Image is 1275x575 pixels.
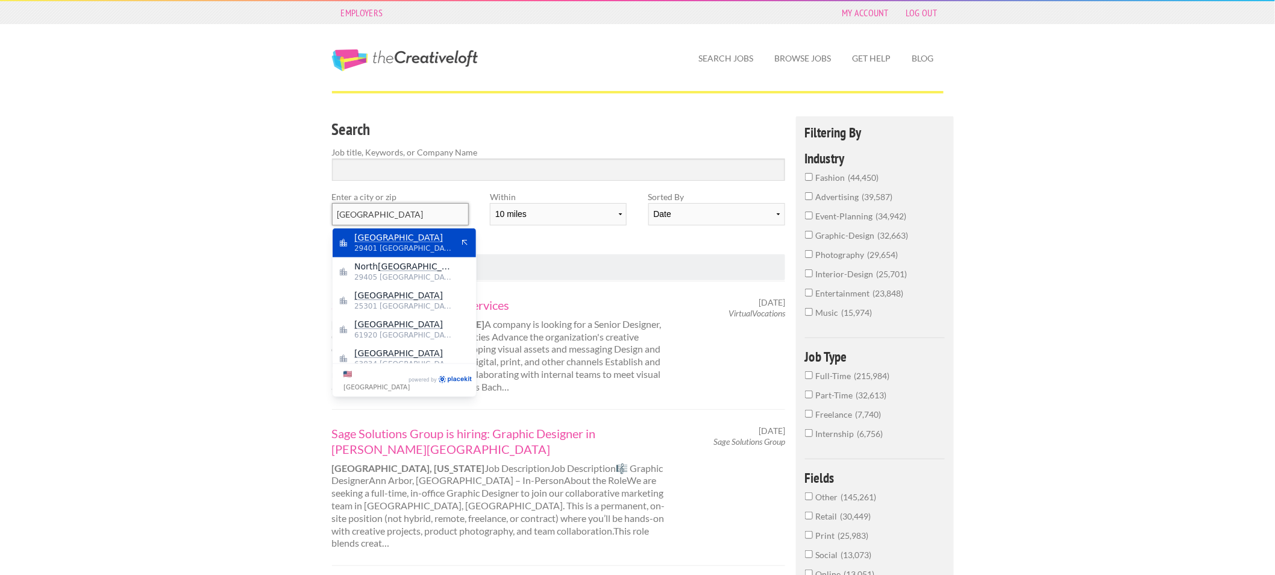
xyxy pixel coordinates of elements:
span: interior-design [816,269,877,279]
span: music [816,307,842,318]
div: Job DescriptionJob Description🎼 Graphic DesignerAnn Arbor, [GEOGRAPHIC_DATA] – In-PersonAbout the... [321,426,677,550]
span: 145,261 [841,492,877,502]
input: Search [332,159,786,181]
em: Sage Solutions Group [713,436,785,447]
h4: Fields [805,471,945,485]
span: 25301 [GEOGRAPHIC_DATA] [354,301,453,312]
span: Social [816,550,841,560]
span: Freelance [816,409,856,419]
span: 39,587 [862,192,893,202]
input: Other145,261 [805,492,813,500]
span: 6,756 [857,429,883,439]
span: 215,984 [854,371,890,381]
span: [GEOGRAPHIC_DATA] [343,383,410,391]
input: event-planning34,942 [805,212,813,219]
a: PlaceKit.io [438,375,472,386]
span: Powered by [409,375,437,385]
mark: [GEOGRAPHIC_DATA] [354,233,443,242]
span: 63834 [GEOGRAPHIC_DATA] [354,359,453,369]
span: 29401 [GEOGRAPHIC_DATA] [354,243,453,254]
a: Get Help [843,45,901,72]
span: 32,613 [856,390,887,400]
input: Social13,073 [805,550,813,558]
span: Internship [816,429,857,439]
a: Senior Designer, Creative Services [332,297,667,313]
select: Sort results by [648,203,785,225]
em: VirtualVocations [728,308,785,318]
h4: Filtering By [805,125,945,139]
span: 15,974 [842,307,872,318]
mark: [GEOGRAPHIC_DATA] [354,291,443,300]
mark: [GEOGRAPHIC_DATA] [354,348,443,358]
mark: [GEOGRAPHIC_DATA] [354,319,443,329]
span: graphic-design [816,230,878,240]
a: Employers [335,4,389,21]
span: Retail [816,511,841,521]
input: photography29,654 [805,250,813,258]
input: Full-Time215,984 [805,371,813,379]
mark: [GEOGRAPHIC_DATA] [378,262,466,271]
input: interior-design25,701 [805,269,813,277]
span: 61920 [GEOGRAPHIC_DATA] [354,330,453,341]
span: [DATE] [759,426,785,436]
span: Full-Time [816,371,854,381]
span: 44,450 [848,172,879,183]
label: Job title, Keywords, or Company Name [332,146,786,159]
span: entertainment [816,288,873,298]
span: 13,073 [841,550,872,560]
span: Other [816,492,841,502]
a: Log Out [900,4,943,21]
a: Browse Jobs [765,45,841,72]
span: 29,654 [868,250,898,260]
span: North [354,261,453,272]
input: advertising39,587 [805,192,813,200]
label: Enter a city or zip [332,190,469,203]
input: Part-Time32,613 [805,391,813,398]
h4: Job Type [805,350,945,363]
span: 29405 [GEOGRAPHIC_DATA] [354,272,453,283]
a: Sage Solutions Group is hiring: Graphic Designer in [PERSON_NAME][GEOGRAPHIC_DATA] [332,426,667,457]
span: 7,740 [856,409,882,419]
input: Internship6,756 [805,429,813,437]
span: 30,449 [841,511,871,521]
input: entertainment23,848 [805,289,813,297]
input: Freelance7,740 [805,410,813,418]
span: fashion [816,172,848,183]
a: The Creative Loft [332,49,478,71]
h4: Industry [805,151,945,165]
span: 32,663 [878,230,909,240]
span: advertising [816,192,862,202]
span: 25,701 [877,269,907,279]
a: Search Jobs [689,45,763,72]
span: 23,848 [873,288,904,298]
input: music15,974 [805,308,813,316]
span: photography [816,250,868,260]
strong: [GEOGRAPHIC_DATA], [US_STATE] [332,462,485,474]
label: Sorted By [648,190,785,203]
span: Part-Time [816,390,856,400]
label: Change country [343,368,407,393]
input: Print25,983 [805,531,813,539]
h3: Search [332,118,786,141]
div: A company is looking for a Senior Designer, Creative Services. Key Responsibilities Advance the o... [321,297,677,394]
div: Address suggestions [333,228,476,363]
button: Apply suggestion [459,237,470,248]
span: event-planning [816,211,876,221]
a: My Account [836,4,895,21]
label: Within [490,190,627,203]
span: 25,983 [838,530,869,541]
span: 34,942 [876,211,907,221]
input: Retail30,449 [805,512,813,520]
a: Blog [903,45,944,72]
span: Print [816,530,838,541]
input: fashion44,450 [805,173,813,181]
span: [DATE] [759,297,785,308]
input: graphic-design32,663 [805,231,813,239]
